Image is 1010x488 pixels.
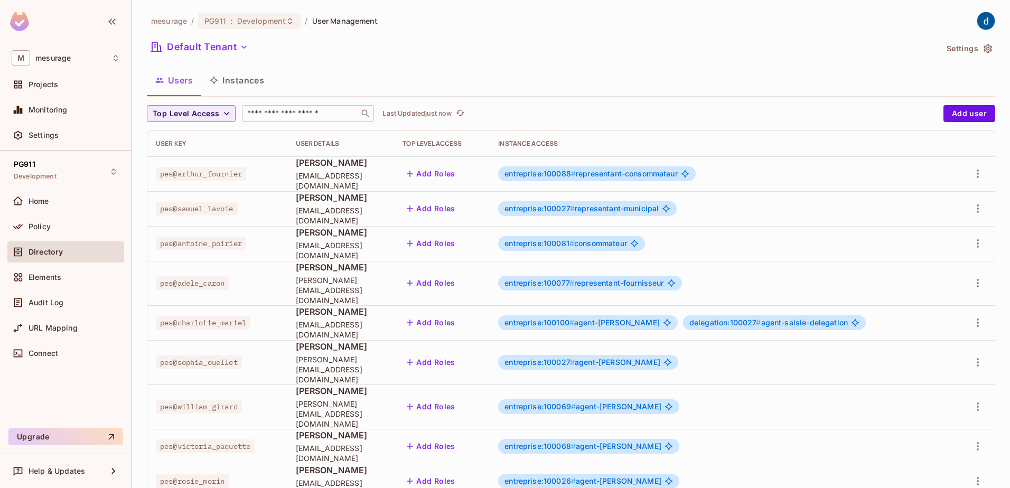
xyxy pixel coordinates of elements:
[156,139,279,148] div: User Key
[689,318,848,327] span: agent-saisie-delegation
[296,205,386,226] span: [EMAIL_ADDRESS][DOMAIN_NAME]
[35,54,71,62] span: Workspace: mesurage
[153,107,219,120] span: Top Level Access
[296,464,386,476] span: [PERSON_NAME]
[29,298,63,307] span: Audit Log
[237,16,286,26] span: Development
[452,107,466,120] span: Click to refresh data
[504,239,574,248] span: entreprise:100081
[504,358,575,367] span: entreprise:100027
[504,318,574,327] span: entreprise:100100
[156,316,250,330] span: pes@charlotte_martel
[14,172,57,181] span: Development
[147,67,201,93] button: Users
[504,169,576,178] span: entreprise:100088
[296,275,386,305] span: [PERSON_NAME][EMAIL_ADDRESS][DOMAIN_NAME]
[504,358,660,367] span: agent-[PERSON_NAME]
[977,12,995,30] img: dev 911gcl
[403,354,460,371] button: Add Roles
[504,279,663,287] span: representant-fournisseur
[403,398,460,415] button: Add Roles
[296,429,386,441] span: [PERSON_NAME]
[296,320,386,340] span: [EMAIL_ADDRESS][DOMAIN_NAME]
[403,165,460,182] button: Add Roles
[296,227,386,238] span: [PERSON_NAME]
[571,476,576,485] span: #
[571,402,576,411] span: #
[151,16,187,26] span: the active workspace
[296,399,386,429] span: [PERSON_NAME][EMAIL_ADDRESS][DOMAIN_NAME]
[504,318,660,327] span: agent-[PERSON_NAME]
[689,318,761,327] span: delegation:100027
[569,239,574,248] span: #
[504,204,659,213] span: representant-municipal
[504,402,661,411] span: agent-[PERSON_NAME]
[296,443,386,463] span: [EMAIL_ADDRESS][DOMAIN_NAME]
[29,131,59,139] span: Settings
[29,273,61,281] span: Elements
[12,50,30,65] span: M
[504,402,576,411] span: entreprise:100069
[382,109,452,118] p: Last Updated just now
[296,139,386,148] div: User Details
[29,349,58,358] span: Connect
[571,169,576,178] span: #
[201,67,273,93] button: Instances
[156,400,242,414] span: pes@william_girard
[147,105,236,122] button: Top Level Access
[156,202,238,215] span: pes@samuel_lavoie
[156,167,246,181] span: pes@arthur_fournier
[204,16,226,26] span: PG911
[312,16,378,26] span: User Management
[403,139,481,148] div: Top Level Access
[29,467,85,475] span: Help & Updates
[296,240,386,260] span: [EMAIL_ADDRESS][DOMAIN_NAME]
[29,324,78,332] span: URL Mapping
[156,439,255,453] span: pes@victoria_paquette
[29,106,68,114] span: Monitoring
[10,12,29,31] img: SReyMgAAAABJRU5ErkJggg==
[504,442,576,451] span: entreprise:100068
[305,16,307,26] li: /
[8,428,123,445] button: Upgrade
[156,276,229,290] span: pes@adele_caron
[454,107,466,120] button: refresh
[156,474,229,488] span: pes@rosie_morin
[569,278,574,287] span: #
[29,248,63,256] span: Directory
[504,239,627,248] span: consommateur
[296,354,386,384] span: [PERSON_NAME][EMAIL_ADDRESS][DOMAIN_NAME]
[456,108,465,119] span: refresh
[504,204,575,213] span: entreprise:100027
[296,192,386,203] span: [PERSON_NAME]
[504,278,574,287] span: entreprise:100077
[296,341,386,352] span: [PERSON_NAME]
[570,204,575,213] span: #
[191,16,194,26] li: /
[296,171,386,191] span: [EMAIL_ADDRESS][DOMAIN_NAME]
[296,385,386,397] span: [PERSON_NAME]
[504,442,661,451] span: agent-[PERSON_NAME]
[230,17,233,25] span: :
[403,275,460,292] button: Add Roles
[296,261,386,273] span: [PERSON_NAME]
[156,237,246,250] span: pes@antoine_poirier
[504,477,661,485] span: agent-[PERSON_NAME]
[569,318,574,327] span: #
[403,200,460,217] button: Add Roles
[147,39,253,55] button: Default Tenant
[943,105,995,122] button: Add user
[29,197,49,205] span: Home
[570,358,575,367] span: #
[942,40,995,57] button: Settings
[29,222,51,231] span: Policy
[504,476,576,485] span: entreprise:100026
[296,157,386,168] span: [PERSON_NAME]
[403,314,460,331] button: Add Roles
[403,235,460,252] button: Add Roles
[756,318,761,327] span: #
[156,355,242,369] span: pes@sophia_ouellet
[14,160,35,168] span: PG911
[403,438,460,455] button: Add Roles
[296,306,386,317] span: [PERSON_NAME]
